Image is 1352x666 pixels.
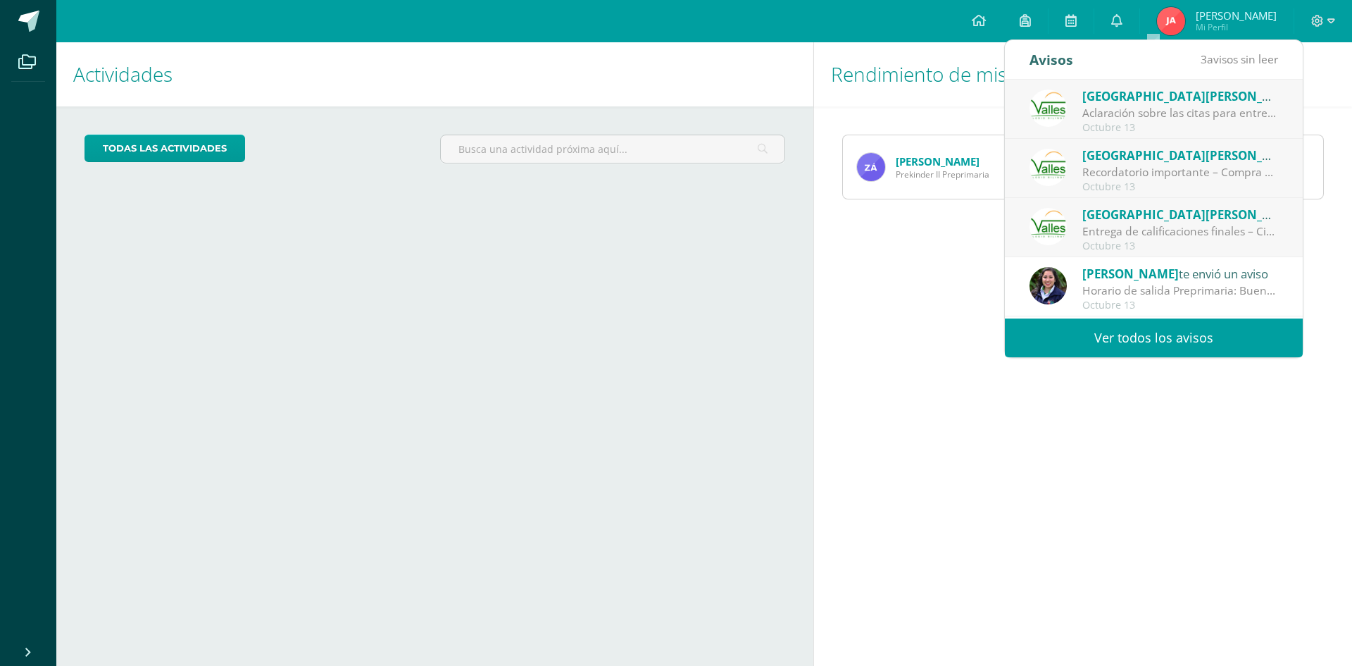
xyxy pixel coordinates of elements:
[1082,147,1302,164] span: [GEOGRAPHIC_DATA][PERSON_NAME]
[1196,8,1277,23] span: [PERSON_NAME]
[1029,90,1067,127] img: 94564fe4cf850d796e68e37240ca284b.png
[1029,208,1067,245] img: 94564fe4cf850d796e68e37240ca284b.png
[1082,88,1302,104] span: [GEOGRAPHIC_DATA][PERSON_NAME]
[1005,319,1303,357] a: Ver todos los avisos
[1201,51,1207,67] span: 3
[84,135,245,162] a: todas las Actividades
[1082,87,1278,105] div: te envió un aviso
[1082,264,1278,283] div: te envió un aviso
[73,42,796,106] h1: Actividades
[1157,7,1185,35] img: 7b6360fa893c69f5a9dd7757fb9cef2f.png
[1082,164,1278,180] div: Recordatorio importante – Compra de entradas para la clausura: Estimados padres de familia: Recib...
[1196,21,1277,33] span: Mi Perfil
[831,42,1335,106] h1: Rendimiento de mis hijos
[1201,51,1278,67] span: avisos sin leer
[1082,206,1302,223] span: [GEOGRAPHIC_DATA][PERSON_NAME]
[1082,181,1278,193] div: Octubre 13
[896,154,979,168] a: [PERSON_NAME]
[1029,267,1067,304] img: ce0fccdf93b403cab1764a01c970423f.png
[1082,146,1278,164] div: te envió un aviso
[857,153,885,181] img: f5b8e452e07077fe2005bd3e8aa14d2a.png
[1082,223,1278,240] div: Entrega de calificaciones finales – Ciclo escolar 2025: Estimados padres de familia: Reciban un c...
[1082,283,1278,299] div: Horario de salida Preprimaria: Buenos días estimadas familias: Por este medio, les recuerdo que l...
[441,135,784,163] input: Busca una actividad próxima aquí...
[896,168,989,180] span: Prekinder II Preprimaria
[1082,266,1179,282] span: [PERSON_NAME]
[1082,205,1278,223] div: te envió un aviso
[1082,122,1278,134] div: Octubre 13
[1029,149,1067,186] img: 94564fe4cf850d796e68e37240ca284b.png
[1082,300,1278,312] div: Octubre 13
[1029,40,1073,79] div: Avisos
[1082,240,1278,252] div: Octubre 13
[1082,105,1278,121] div: Aclaración sobre las citas para entrega de calificaciones: Estimados padres de familia: Ante la i...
